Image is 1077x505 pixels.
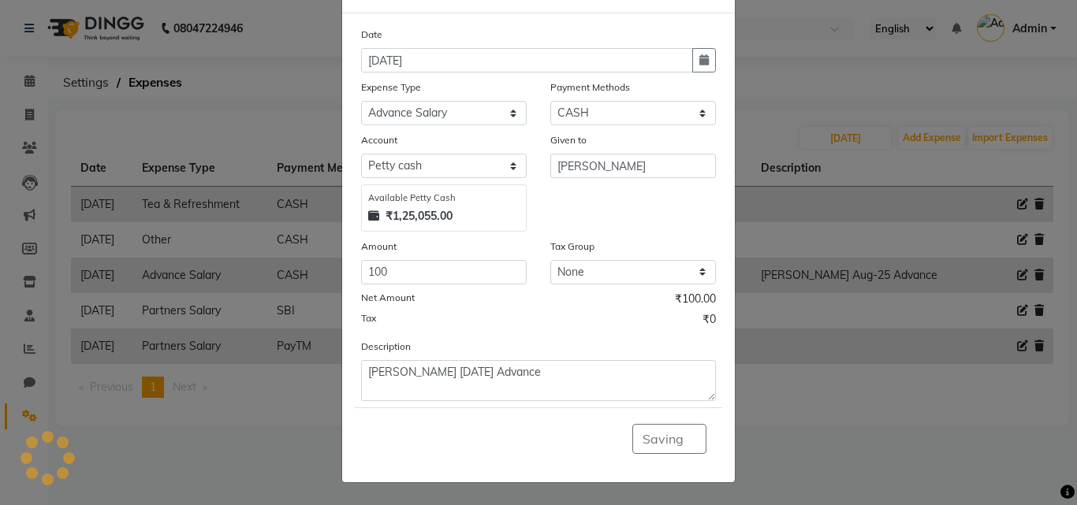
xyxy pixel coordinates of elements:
[361,240,397,254] label: Amount
[361,260,527,284] input: Amount
[550,133,587,147] label: Given to
[361,340,411,354] label: Description
[361,28,382,42] label: Date
[386,208,453,225] strong: ₹1,25,055.00
[675,291,716,311] span: ₹100.00
[550,240,594,254] label: Tax Group
[550,154,716,178] input: Given to
[550,80,630,95] label: Payment Methods
[361,80,421,95] label: Expense Type
[368,191,520,205] div: Available Petty Cash
[361,291,415,305] label: Net Amount
[361,133,397,147] label: Account
[702,311,716,332] span: ₹0
[361,311,376,325] label: Tax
